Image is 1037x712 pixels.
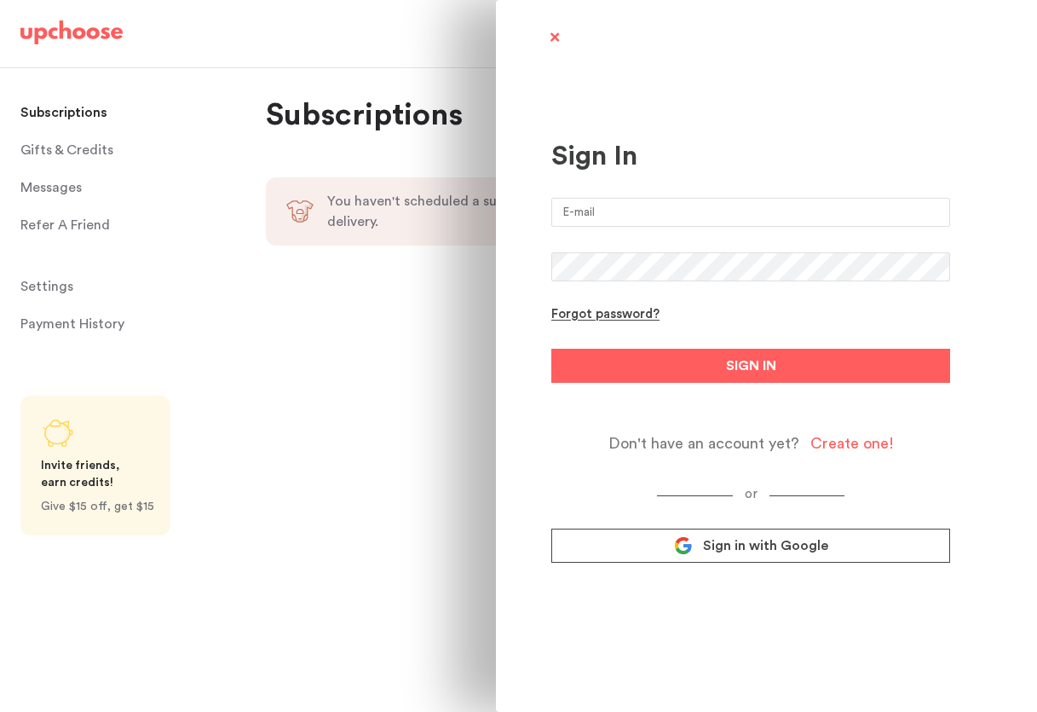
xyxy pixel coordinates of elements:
[551,349,950,383] button: SIGN IN
[703,537,828,554] span: Sign in with Google
[608,434,799,454] span: Don't have an account yet?
[733,488,769,501] span: or
[726,356,776,376] span: SIGN IN
[551,529,950,563] a: Sign in with Google
[551,307,660,323] div: Forgot password?
[551,198,950,227] input: E-mail
[551,140,950,172] div: Sign In
[810,434,894,454] div: Create one!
